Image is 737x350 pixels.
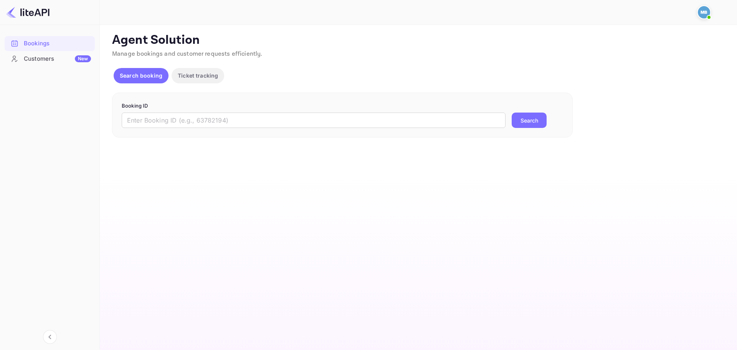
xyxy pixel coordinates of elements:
p: Ticket tracking [178,71,218,80]
a: Bookings [5,36,95,50]
div: Customers [24,55,91,63]
p: Search booking [120,71,162,80]
button: Search [512,113,547,128]
div: New [75,55,91,62]
span: Manage bookings and customer requests efficiently. [112,50,263,58]
button: Collapse navigation [43,330,57,344]
p: Agent Solution [112,33,723,48]
img: Mohcine Belkhir [698,6,710,18]
p: Booking ID [122,102,563,110]
div: Bookings [24,39,91,48]
img: LiteAPI logo [6,6,50,18]
div: Bookings [5,36,95,51]
a: CustomersNew [5,51,95,66]
input: Enter Booking ID (e.g., 63782194) [122,113,506,128]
